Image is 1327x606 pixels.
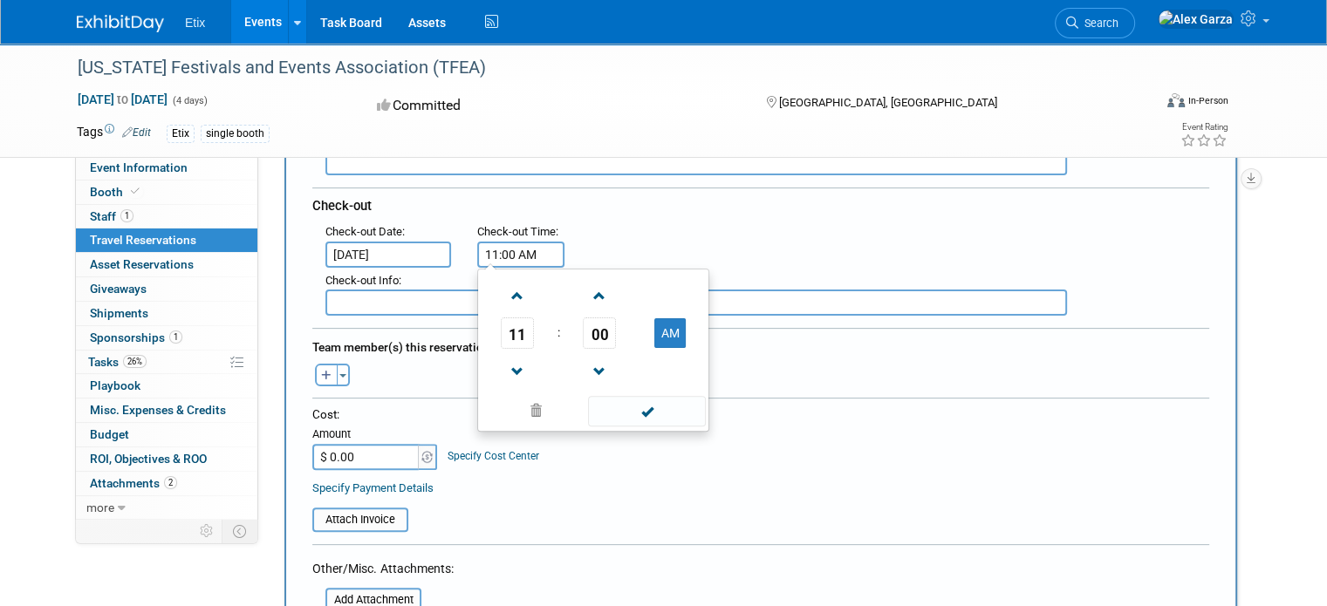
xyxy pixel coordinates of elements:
span: 2 [164,476,177,489]
span: Etix [185,16,205,30]
a: ROI, Objectives & ROO [76,447,257,471]
span: Booth [90,185,143,199]
a: Increment Minute [583,273,616,317]
span: Check-out [312,198,372,214]
div: Amount [312,426,439,444]
td: Tags [77,123,151,143]
span: Staff [90,209,133,223]
div: Other/Misc. Attachments: [312,560,454,582]
span: Check-out Info [325,274,399,287]
img: Format-Inperson.png [1167,93,1185,107]
a: Misc. Expenses & Credits [76,398,257,422]
a: Travel Reservations [76,228,257,252]
a: Attachments2 [76,472,257,495]
a: Decrement Minute [583,349,616,393]
span: Event Information [90,160,188,174]
a: Event Information [76,156,257,180]
a: Playbook [76,374,257,398]
div: Etix [167,125,195,143]
div: single booth [201,125,270,143]
td: Toggle Event Tabs [222,520,258,542]
img: Alex Garza [1158,10,1234,29]
span: Giveaways [90,282,147,296]
span: Check-out Date [325,225,402,238]
a: Shipments [76,302,257,325]
div: Event Rating [1180,123,1228,132]
div: Committed [372,91,738,121]
span: Search [1078,17,1118,30]
a: Tasks26% [76,351,257,374]
span: to [114,92,131,106]
span: more [86,500,114,514]
i: Booth reservation complete [131,187,140,196]
a: Done [587,400,708,425]
span: [DATE] [DATE] [77,92,168,107]
a: Asset Reservations [76,253,257,276]
small: : [325,225,405,238]
a: Edit [122,126,151,139]
button: AM [654,318,686,348]
a: Search [1055,8,1135,38]
span: Shipments [90,306,148,320]
td: : [554,317,564,349]
a: more [76,496,257,520]
div: In-Person [1187,94,1228,107]
span: 1 [169,330,182,344]
div: Cost: [312,406,1209,423]
small: : [477,225,558,238]
td: Personalize Event Tab Strip [192,520,222,542]
div: [US_STATE] Festivals and Events Association (TFEA) [72,52,1131,84]
a: Specify Cost Center [448,450,539,462]
span: Misc. Expenses & Credits [90,403,226,417]
span: Asset Reservations [90,257,194,271]
span: (4 days) [171,95,208,106]
span: Pick Minute [583,317,616,349]
body: Rich Text Area. Press ALT-0 for help. [10,7,872,25]
a: Staff1 [76,205,257,228]
span: Budget [90,427,129,441]
a: Giveaways [76,277,257,301]
span: Travel Reservations [90,233,196,247]
a: Booth [76,180,257,204]
a: Budget [76,423,257,446]
span: [GEOGRAPHIC_DATA], [GEOGRAPHIC_DATA] [779,96,997,109]
span: 26% [123,355,147,368]
span: Attachments [90,476,177,490]
span: 1 [120,209,133,222]
img: ExhibitDay [77,15,164,32]
small: : [325,274,401,287]
a: Sponsorships1 [76,326,257,350]
span: Check-out Time [477,225,556,238]
span: Pick Hour [501,317,534,349]
a: Increment Hour [501,273,534,317]
a: Specify Payment Details [312,481,434,494]
span: ROI, Objectives & ROO [90,452,207,466]
span: Tasks [88,355,147,369]
div: Team member(s) this reservation is made for: [312,331,1209,359]
span: Playbook [90,378,140,392]
div: Event Format [1058,91,1228,117]
a: Clear selection [482,399,590,424]
a: Decrement Hour [501,349,534,393]
span: Sponsorships [90,330,182,344]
